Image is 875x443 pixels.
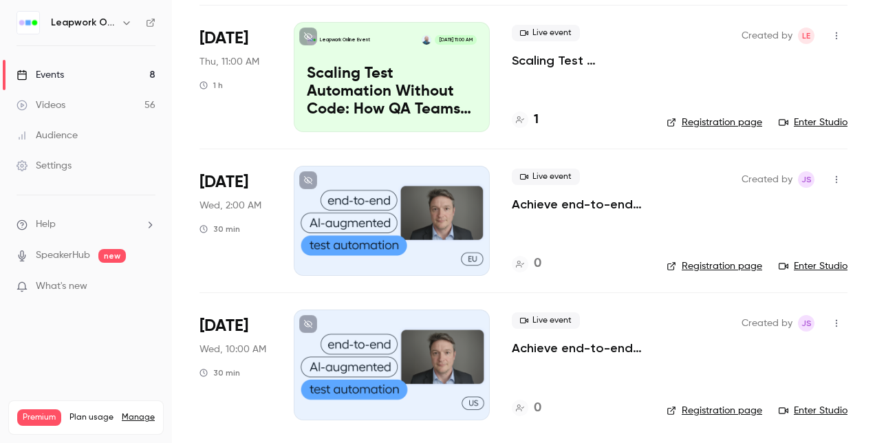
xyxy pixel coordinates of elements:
[122,412,155,423] a: Manage
[36,248,90,263] a: SpeakerHub
[199,55,259,69] span: Thu, 11:00 AM
[422,35,431,45] img: Leo Laskin
[17,159,72,173] div: Settings
[199,199,261,213] span: Wed, 2:00 AM
[17,12,39,34] img: Leapwork Online Event
[742,315,792,332] span: Created by
[534,111,539,129] h4: 1
[17,217,155,232] li: help-dropdown-opener
[199,224,240,235] div: 30 min
[307,65,477,118] p: Scaling Test Automation Without Code: How QA Teams Can Move Faster and Fail-Safe
[801,171,812,188] span: JS
[667,404,762,418] a: Registration page
[512,399,541,418] a: 0
[742,28,792,44] span: Created by
[51,16,116,30] h6: Leapwork Online Event
[512,340,645,356] a: Achieve end-to-end quality with AI-augmented test automation | [GEOGRAPHIC_DATA]
[779,259,847,273] a: Enter Studio
[512,111,539,129] a: 1
[17,98,65,112] div: Videos
[512,312,580,329] span: Live event
[534,255,541,273] h4: 0
[667,116,762,129] a: Registration page
[512,25,580,41] span: Live event
[512,255,541,273] a: 0
[294,22,490,132] a: Scaling Test Automation Without Code: How QA Teams Can Move Faster and Fail-SafeLeapwork Online E...
[534,399,541,418] h4: 0
[742,171,792,188] span: Created by
[17,68,64,82] div: Events
[801,315,812,332] span: JS
[199,343,266,356] span: Wed, 10:00 AM
[139,281,155,293] iframe: Noticeable Trigger
[512,196,645,213] a: Achieve end-to-end quality with AI-augmented test automation | EMEA
[435,35,476,45] span: [DATE] 11:00 AM
[779,116,847,129] a: Enter Studio
[798,28,814,44] span: Lauren Everett
[199,80,223,91] div: 1 h
[512,169,580,185] span: Live event
[320,36,370,43] p: Leapwork Online Event
[802,28,810,44] span: LE
[199,22,272,132] div: Nov 13 Thu, 1:00 PM (America/Chicago)
[199,367,240,378] div: 30 min
[199,315,248,337] span: [DATE]
[199,28,248,50] span: [DATE]
[779,404,847,418] a: Enter Studio
[98,249,126,263] span: new
[199,171,248,193] span: [DATE]
[69,412,114,423] span: Plan usage
[512,52,645,69] a: Scaling Test Automation Without Code: How QA Teams Can Move Faster and Fail-Safe
[798,171,814,188] span: Jaynesh Singh
[36,217,56,232] span: Help
[17,409,61,426] span: Premium
[199,310,272,420] div: Nov 19 Wed, 1:00 PM (America/New York)
[798,315,814,332] span: Jaynesh Singh
[667,259,762,273] a: Registration page
[36,279,87,294] span: What's new
[199,166,272,276] div: Nov 19 Wed, 10:00 AM (Europe/London)
[17,129,78,142] div: Audience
